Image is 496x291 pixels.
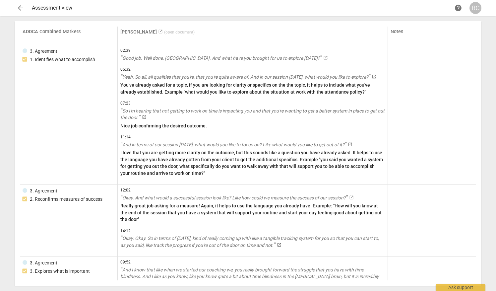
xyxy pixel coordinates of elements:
[120,29,195,35] a: [PERSON_NAME] (open document)
[142,115,147,119] span: launch
[120,235,385,249] a: Okay. Okay. So in terms of [DATE], kind of really coming up with like a tangible tracking system ...
[388,27,476,45] th: Notes
[120,195,348,200] span: Okay. And what would a successful session look like? Like how could we measure the success of our...
[120,55,385,62] a: Good job. Well done, [GEOGRAPHIC_DATA]. And what have you brought for us to explore [DATE]?
[120,142,346,147] span: And in terms of our session [DATE], what would you like to focus on? Like what would you like to ...
[30,48,57,55] div: 3. Agreement
[349,195,354,200] span: launch
[469,2,481,14] button: RC
[277,243,281,247] span: launch
[436,284,485,291] div: Ask support
[120,55,322,61] span: Good job. Well done, [GEOGRAPHIC_DATA]. And what have you brought for us to explore [DATE]?
[120,108,385,120] span: So I'm hearing that not getting to work on time is impacting you and that you're wanting to get a...
[120,82,385,95] p: You've already asked for a topic, if you are looking for clarity or specifics on the the topic, i...
[120,122,385,129] p: Nice job confirming the desired outcome.
[120,259,385,265] span: 09:52
[120,194,385,201] a: Okay. And what would a successful session look like? Like how could we measure the success of our...
[30,268,90,275] div: 3. Explores what is important
[452,2,464,14] a: Help
[120,149,385,177] p: I love that you are getting more clarity on the outcome, but this sounds like a question you have...
[120,101,385,106] span: 07:23
[32,5,452,11] div: Assessment view
[120,187,385,193] span: 12:02
[164,30,195,35] span: ( open document )
[454,4,462,12] span: help
[120,67,385,72] span: 06:32
[120,141,385,148] a: And in terms of our session [DATE], what would you like to focus on? Like what would you like to ...
[158,29,163,34] span: launch
[120,48,385,53] span: 02:39
[120,108,385,121] a: So I'm hearing that not getting to work on time is impacting you and that you're wanting to get a...
[120,236,379,248] span: Okay. Okay. So in terms of [DATE], kind of really coming up with like a tangible tracking system ...
[20,27,118,45] th: ADDCA Combined Markers
[30,196,102,203] div: 2. Reconfirms measures of success
[30,187,57,194] div: 3. Agreement
[120,202,385,223] p: Really great job asking for a measure! Again, it helps to use the language you already have. Exam...
[17,4,25,12] span: arrow_back
[120,228,385,234] span: 14:12
[323,55,328,60] span: launch
[120,134,385,140] span: 11:14
[30,56,95,63] div: 1. Identifies what to accomplish
[348,142,352,147] span: launch
[120,74,385,81] a: Yeah. So all, all qualities that you're, that you're quite aware of. And in our session [DATE], w...
[30,259,57,266] div: 3. Agreement
[372,74,376,79] span: launch
[120,74,370,80] span: Yeah. So all, all qualities that you're, that you're quite aware of. And in our session [DATE], w...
